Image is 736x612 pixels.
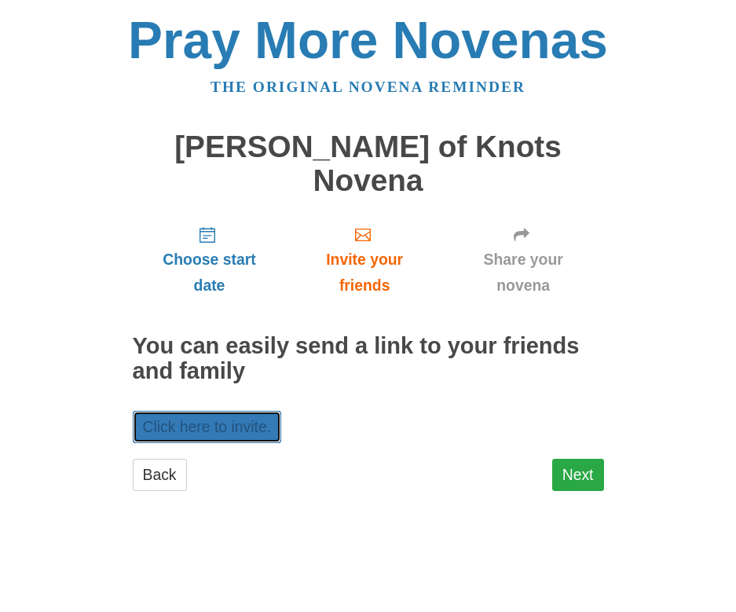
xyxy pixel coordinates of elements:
a: Next [552,459,604,491]
a: Click here to invite. [133,411,282,443]
span: Invite your friends [302,247,427,299]
a: Invite your friends [286,213,442,306]
span: Share your novena [459,247,588,299]
h1: [PERSON_NAME] of Knots Novena [133,130,604,197]
a: Pray More Novenas [128,11,608,69]
h2: You can easily send a link to your friends and family [133,334,604,384]
span: Choose start date [148,247,271,299]
a: Choose start date [133,213,287,306]
a: Share your novena [443,213,604,306]
a: Back [133,459,187,491]
a: The original novena reminder [211,79,525,95]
